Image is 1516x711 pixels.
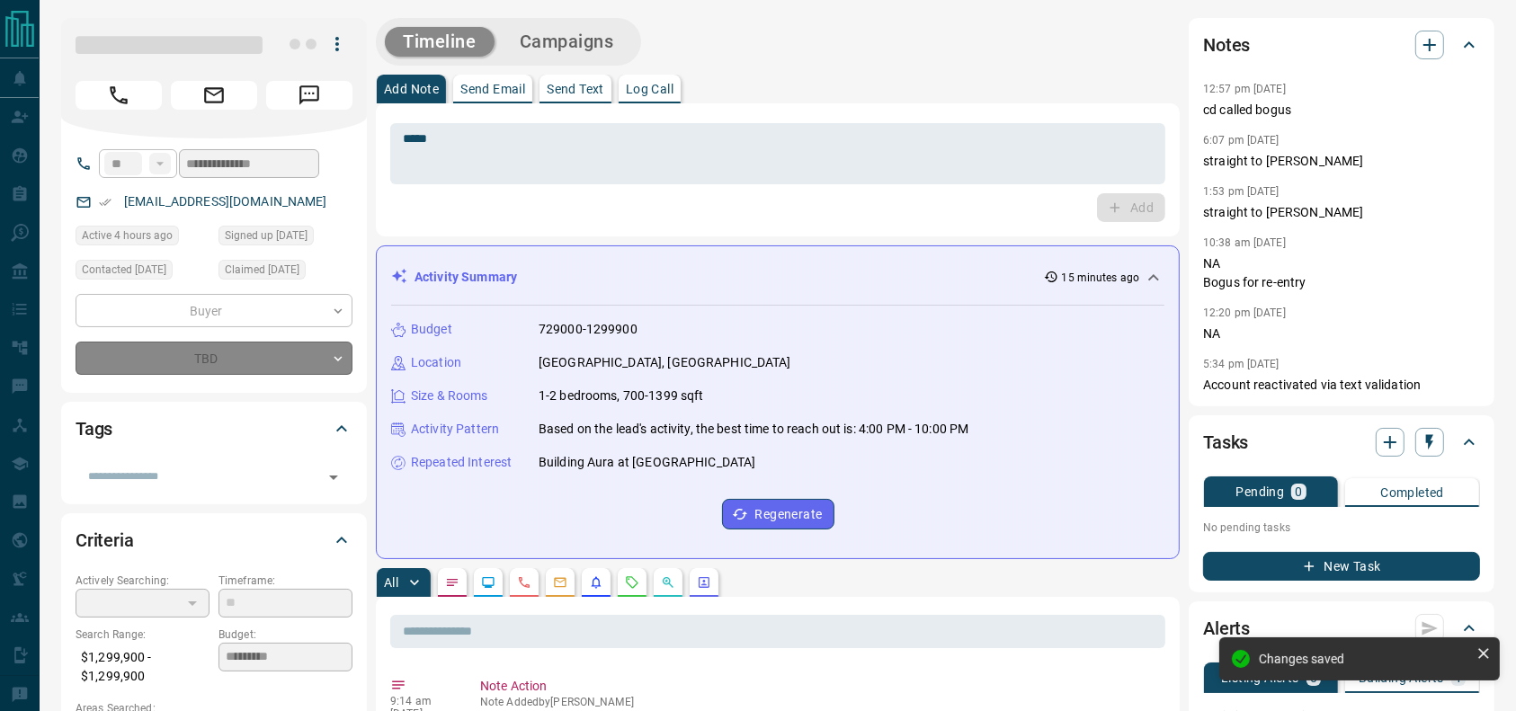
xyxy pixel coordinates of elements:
[1203,254,1480,292] p: NA Bogus for re-entry
[76,294,352,327] div: Buyer
[539,420,968,439] p: Based on the lead's activity, the best time to reach out is: 4:00 PM - 10:00 PM
[553,575,567,590] svg: Emails
[480,696,1158,708] p: Note Added by [PERSON_NAME]
[99,196,111,209] svg: Email Verified
[481,575,495,590] svg: Lead Browsing Activity
[384,576,398,589] p: All
[82,227,173,244] span: Active 4 hours ago
[76,342,352,375] div: TBD
[722,499,834,529] button: Regenerate
[1295,485,1302,498] p: 0
[82,261,166,279] span: Contacted [DATE]
[517,575,531,590] svg: Calls
[1380,486,1444,499] p: Completed
[1203,376,1480,395] p: Account reactivated via text validation
[266,81,352,110] span: Message
[661,575,675,590] svg: Opportunities
[539,453,755,472] p: Building Aura at [GEOGRAPHIC_DATA]
[390,695,453,707] p: 9:14 am
[1203,83,1286,95] p: 12:57 pm [DATE]
[1203,185,1280,198] p: 1:53 pm [DATE]
[218,573,352,589] p: Timeframe:
[697,575,711,590] svg: Agent Actions
[626,83,673,95] p: Log Call
[1203,514,1480,541] p: No pending tasks
[218,226,352,251] div: Thu Oct 13 2016
[415,268,517,287] p: Activity Summary
[1203,101,1480,120] p: cd called bogus
[480,677,1158,696] p: Note Action
[321,465,346,490] button: Open
[76,573,210,589] p: Actively Searching:
[391,261,1164,294] div: Activity Summary15 minutes ago
[1203,607,1480,650] div: Alerts
[76,519,352,562] div: Criteria
[1203,421,1480,464] div: Tasks
[625,575,639,590] svg: Requests
[76,627,210,643] p: Search Range:
[445,575,459,590] svg: Notes
[171,81,257,110] span: Email
[1203,552,1480,581] button: New Task
[1203,236,1286,249] p: 10:38 am [DATE]
[1259,652,1469,666] div: Changes saved
[411,453,512,472] p: Repeated Interest
[1203,31,1250,59] h2: Notes
[76,414,112,443] h2: Tags
[225,227,308,244] span: Signed up [DATE]
[411,387,488,405] p: Size & Rooms
[76,260,210,285] div: Thu Jun 19 2025
[411,353,461,372] p: Location
[1203,428,1248,457] h2: Tasks
[76,81,162,110] span: Call
[1203,307,1286,319] p: 12:20 pm [DATE]
[1203,23,1480,67] div: Notes
[76,643,210,691] p: $1,299,900 - $1,299,900
[1203,614,1250,643] h2: Alerts
[76,407,352,450] div: Tags
[1203,324,1480,343] p: NA
[539,353,791,372] p: [GEOGRAPHIC_DATA], [GEOGRAPHIC_DATA]
[502,27,632,57] button: Campaigns
[1203,134,1280,147] p: 6:07 pm [DATE]
[384,83,439,95] p: Add Note
[385,27,495,57] button: Timeline
[411,320,452,339] p: Budget
[539,320,638,339] p: 729000-1299900
[411,420,499,439] p: Activity Pattern
[589,575,603,590] svg: Listing Alerts
[1203,152,1480,171] p: straight to [PERSON_NAME]
[218,260,352,285] div: Tue Mar 22 2022
[225,261,299,279] span: Claimed [DATE]
[539,387,704,405] p: 1-2 bedrooms, 700-1399 sqft
[547,83,604,95] p: Send Text
[218,627,352,643] p: Budget:
[1203,203,1480,222] p: straight to [PERSON_NAME]
[1062,270,1140,286] p: 15 minutes ago
[403,131,1153,177] textarea: To enrich screen reader interactions, please activate Accessibility in Grammarly extension settings
[124,194,327,209] a: [EMAIL_ADDRESS][DOMAIN_NAME]
[1236,485,1285,498] p: Pending
[76,226,210,251] div: Wed Aug 13 2025
[76,526,134,555] h2: Criteria
[460,83,525,95] p: Send Email
[1203,358,1280,370] p: 5:34 pm [DATE]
